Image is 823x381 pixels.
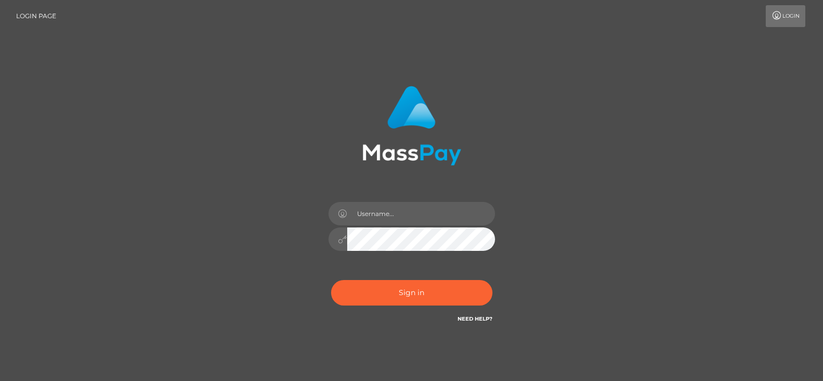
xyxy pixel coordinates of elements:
[766,5,805,27] a: Login
[458,315,492,322] a: Need Help?
[347,202,495,225] input: Username...
[16,5,56,27] a: Login Page
[331,280,492,306] button: Sign in
[362,86,461,166] img: MassPay Login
